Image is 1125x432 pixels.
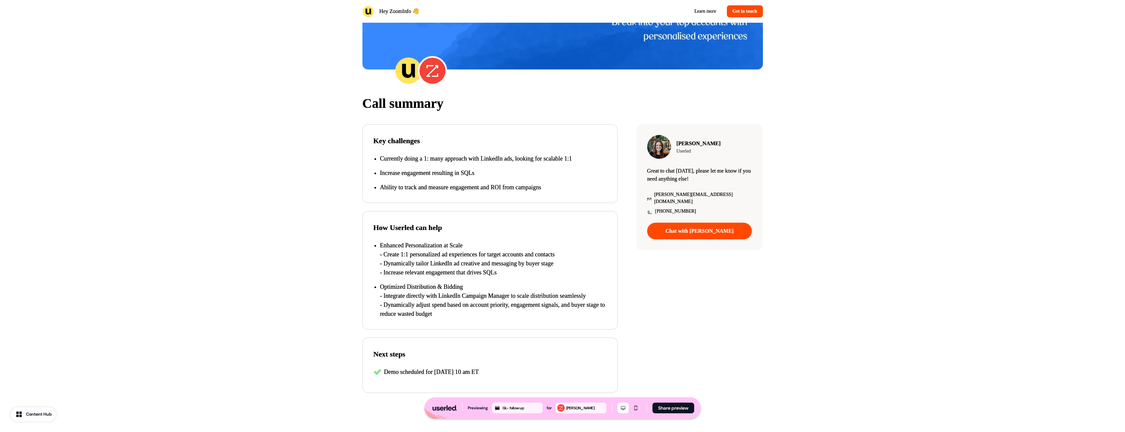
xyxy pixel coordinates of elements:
button: Share preview [652,403,694,413]
p: Enhanced Personalization at Scale [380,241,607,250]
a: Learn more [689,5,722,17]
div: Previewing [468,405,488,411]
p: Great to chat [DATE], please let me know if you need anything else! [647,167,752,183]
p: Userled [676,148,721,155]
p: Demo scheduled for [DATE] 10 am ET [384,368,479,377]
div: [PERSON_NAME] [566,405,605,411]
div: GL- follow up [503,405,541,411]
p: [PHONE_NUMBER] [655,208,696,215]
p: Hey ZoomInfo 👋 [379,7,419,15]
p: Ability to track and measure engagement and ROI from campaigns [380,183,607,192]
p: Call summary [362,93,763,114]
button: Desktop mode [617,403,629,413]
p: Next steps [373,349,607,360]
p: - Create 1:1 personalized ad experiences for target accounts and contacts - Dynamically tailor Li... [380,250,607,277]
p: [PERSON_NAME][EMAIL_ADDRESS][DOMAIN_NAME] [654,191,752,205]
div: Content Hub [26,411,52,418]
p: How Userled can help [373,222,607,233]
a: Chat with [PERSON_NAME] [647,223,752,239]
p: Optimized Distribution & Bidding - Integrate directly with LinkedIn Campaign Manager to scale dis... [380,282,607,318]
button: Mobile mode [630,403,641,413]
a: Get in touch [727,5,763,17]
p: [PERSON_NAME] [676,140,721,148]
div: for [547,405,552,411]
button: Content Hub [11,407,56,421]
p: Key challenges [373,135,607,146]
p: Increase engagement resulting in SQLs [380,169,607,178]
p: Currently doing a 1: many approach with LinkedIn ads, looking for scalable 1:1 [380,154,607,163]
